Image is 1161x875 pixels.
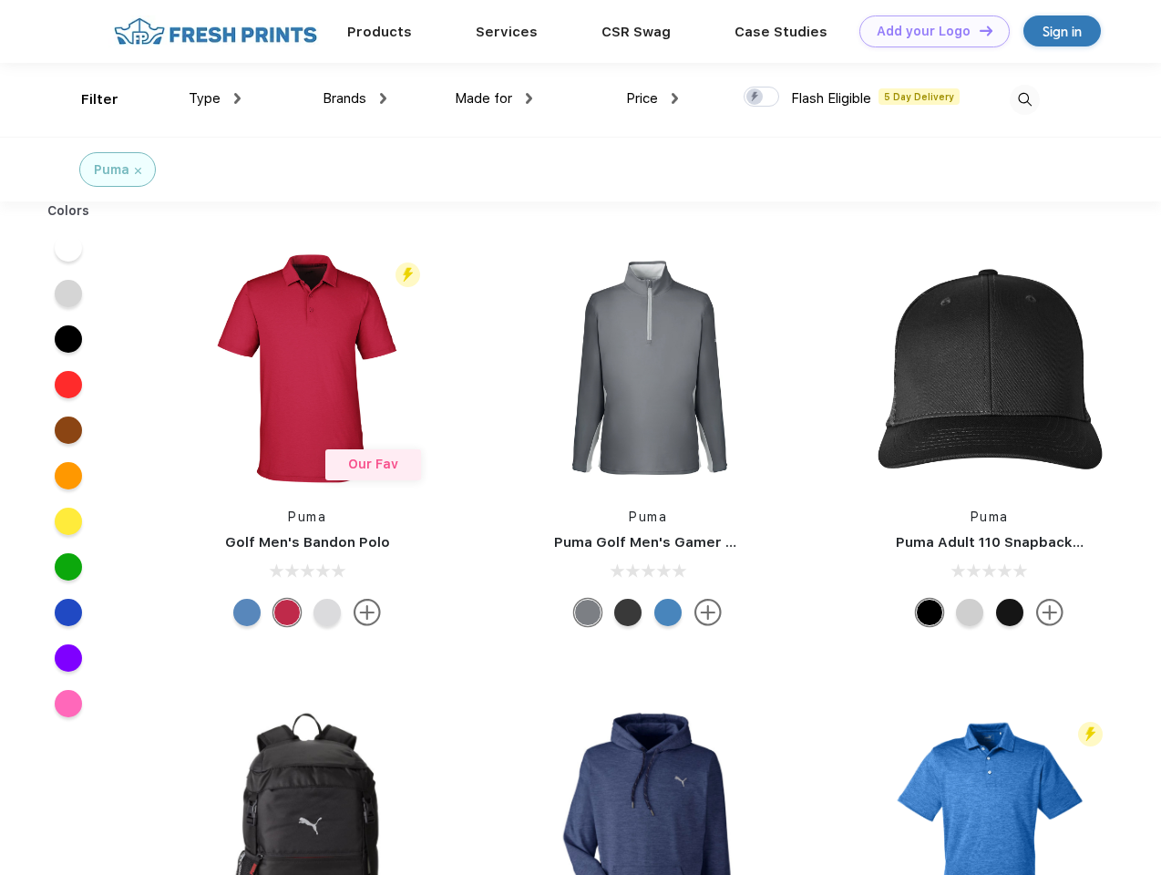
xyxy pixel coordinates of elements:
div: Colors [34,201,104,221]
div: Quiet Shade [574,599,601,626]
img: dropdown.png [380,93,386,104]
img: more.svg [694,599,722,626]
a: Services [476,24,538,40]
a: Sign in [1023,15,1101,46]
img: dropdown.png [526,93,532,104]
a: Puma Golf Men's Gamer Golf Quarter-Zip [554,534,842,551]
div: Ski Patrol [273,599,301,626]
img: DT [980,26,992,36]
img: fo%20logo%202.webp [108,15,323,47]
div: Puma [94,160,129,180]
span: Type [189,90,221,107]
div: Bright Cobalt [654,599,682,626]
img: dropdown.png [672,93,678,104]
img: more.svg [1036,599,1063,626]
span: Brands [323,90,366,107]
div: Lake Blue [233,599,261,626]
div: Puma Black [614,599,642,626]
div: High Rise [313,599,341,626]
img: flash_active_toggle.svg [396,262,420,287]
img: dropdown.png [234,93,241,104]
img: flash_active_toggle.svg [1078,722,1103,746]
a: Products [347,24,412,40]
span: Our Fav [348,457,398,471]
span: 5 Day Delivery [878,88,960,105]
img: func=resize&h=266 [527,247,769,489]
a: Puma [971,510,1009,524]
img: func=resize&h=266 [186,247,428,489]
a: Golf Men's Bandon Polo [225,534,390,551]
span: Flash Eligible [791,90,871,107]
div: Pma Blk Pma Blk [916,599,943,626]
div: Add your Logo [877,24,971,39]
div: Pma Blk with Pma Blk [996,599,1023,626]
div: Filter [81,89,118,110]
img: desktop_search.svg [1010,85,1040,115]
img: filter_cancel.svg [135,168,141,174]
span: Made for [455,90,512,107]
img: more.svg [354,599,381,626]
span: Price [626,90,658,107]
a: Puma [629,510,667,524]
a: Puma [288,510,326,524]
div: Sign in [1043,21,1082,42]
img: func=resize&h=266 [868,247,1111,489]
a: CSR Swag [601,24,671,40]
div: Quarry Brt Whit [956,599,983,626]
